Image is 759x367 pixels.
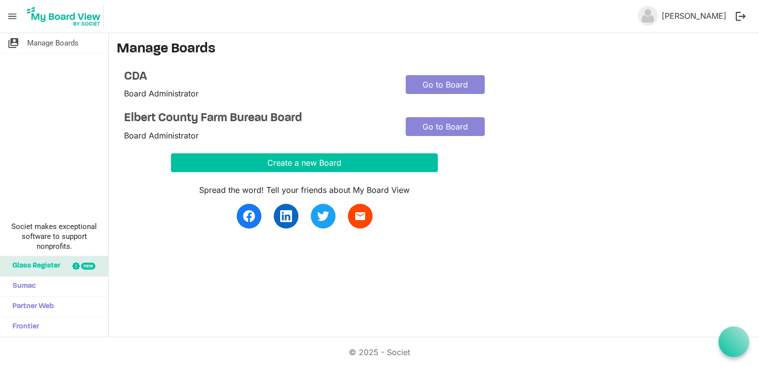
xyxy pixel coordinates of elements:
[124,70,391,84] a: CDA
[4,222,104,251] span: Societ makes exceptional software to support nonprofits.
[354,210,366,222] span: email
[243,210,255,222] img: facebook.svg
[7,256,60,276] span: Glass Register
[124,131,199,140] span: Board Administrator
[7,33,19,53] span: switch_account
[348,204,373,229] a: email
[7,317,39,337] span: Frontier
[7,276,36,296] span: Sumac
[3,7,22,26] span: menu
[171,184,438,196] div: Spread the word! Tell your friends about My Board View
[406,75,485,94] a: Go to Board
[730,6,751,27] button: logout
[349,347,410,357] a: © 2025 - Societ
[280,210,292,222] img: linkedin.svg
[117,41,751,58] h3: Manage Boards
[124,111,391,126] a: Elbert County Farm Bureau Board
[124,89,199,98] span: Board Administrator
[81,263,95,270] div: new
[171,153,438,172] button: Create a new Board
[638,6,658,26] img: no-profile-picture.svg
[317,210,329,222] img: twitter.svg
[24,4,104,29] img: My Board View Logo
[658,6,730,26] a: [PERSON_NAME]
[406,117,485,136] a: Go to Board
[7,297,54,317] span: Partner Web
[27,33,79,53] span: Manage Boards
[24,4,108,29] a: My Board View Logo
